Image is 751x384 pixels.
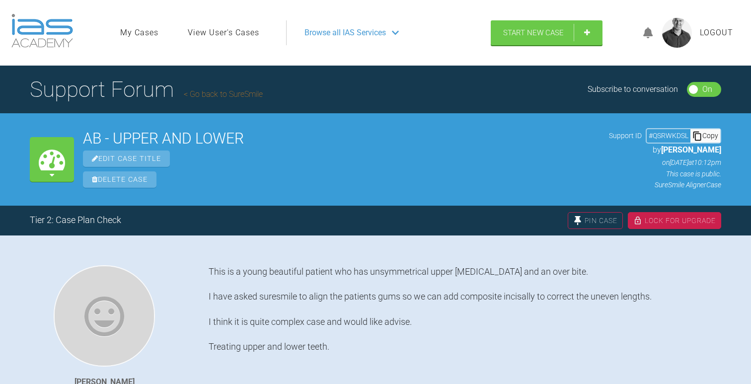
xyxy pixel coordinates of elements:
p: by [609,144,721,156]
a: View User's Cases [188,26,259,39]
h2: AB - UPPER AND LOWER [83,131,600,146]
span: Edit Case Title [83,151,170,167]
h1: Support Forum [30,72,263,107]
span: Delete Case [83,171,156,188]
img: lock.6dc949b6.svg [633,216,642,225]
a: Go back to SureSmile [184,89,263,99]
span: Start New Case [503,28,564,37]
div: On [702,83,712,96]
div: Copy [690,129,720,142]
p: SureSmile Aligner Case [609,179,721,190]
img: Claire Hunter [54,265,155,367]
div: Subscribe to conversation [588,83,678,96]
img: logo-light.3e3ef733.png [11,14,73,48]
span: Browse all IAS Services [304,26,386,39]
img: profile.png [662,18,692,48]
a: Logout [700,26,733,39]
p: This case is public. [609,168,721,179]
span: [PERSON_NAME] [661,145,721,154]
div: This is a young beautiful patient who has unsymmetrical upper [MEDICAL_DATA] and an over bite. I ... [209,265,721,370]
img: pin.fff216dc.svg [573,216,582,225]
a: My Cases [120,26,158,39]
span: Support ID [609,130,642,141]
div: Pin Case [568,212,623,229]
a: Start New Case [491,20,602,45]
div: Lock For Upgrade [628,212,721,229]
div: Tier 2: Case Plan Check [30,213,121,228]
p: on [DATE] at 10:12pm [609,157,721,168]
div: # QSRWKDSL [647,130,690,141]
